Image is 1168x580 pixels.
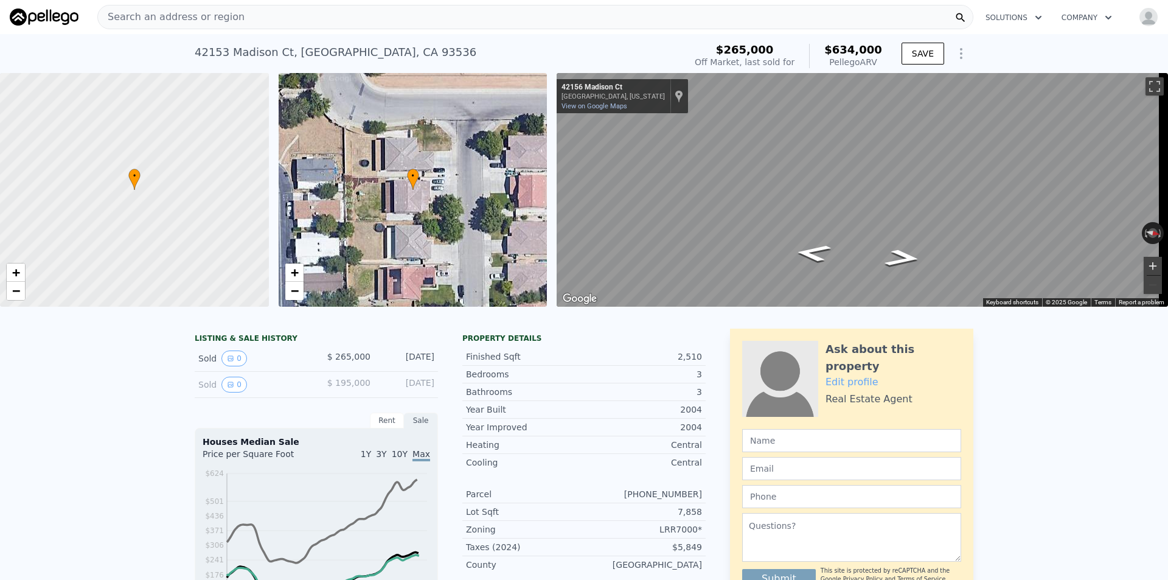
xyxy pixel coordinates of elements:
button: SAVE [902,43,944,65]
button: Rotate clockwise [1158,222,1164,244]
div: Off Market, last sold for [695,56,794,68]
div: Rent [370,413,404,428]
a: Zoom in [7,264,25,282]
div: Parcel [466,488,584,500]
div: 2,510 [584,351,702,363]
tspan: $306 [205,541,224,550]
div: $5,849 [584,541,702,553]
span: − [290,283,298,298]
path: Go South, Madison Ct [779,240,846,265]
div: Sale [404,413,438,428]
a: Zoom in [285,264,304,282]
div: Central [584,456,702,469]
div: County [466,559,584,571]
div: [GEOGRAPHIC_DATA] [584,559,702,571]
button: Solutions [976,7,1052,29]
a: Zoom out [285,282,304,300]
div: • [128,169,141,190]
tspan: $501 [205,497,224,506]
div: [PHONE_NUMBER] [584,488,702,500]
a: Edit profile [826,376,878,388]
span: Search an address or region [98,10,245,24]
button: View historical data [221,351,247,366]
div: LISTING & SALE HISTORY [195,334,438,346]
a: Open this area in Google Maps (opens a new window) [560,291,600,307]
button: Rotate counterclockwise [1142,222,1149,244]
div: 7,858 [584,506,702,518]
span: $265,000 [716,43,774,56]
div: Pellego ARV [824,56,882,68]
div: 2004 [584,421,702,433]
tspan: $371 [205,526,224,535]
div: 3 [584,386,702,398]
span: $ 265,000 [327,352,370,362]
div: Real Estate Agent [826,392,912,407]
button: View historical data [221,377,247,393]
div: Year Improved [466,421,584,433]
button: Zoom out [1144,276,1162,294]
div: Street View [557,73,1168,307]
button: Zoom in [1144,257,1162,275]
span: Max [412,449,430,461]
input: Phone [742,485,961,508]
img: avatar [1139,7,1158,27]
div: • [407,169,419,190]
a: Report a problem [1119,299,1164,306]
div: Year Built [466,404,584,416]
div: Map [557,73,1168,307]
button: Company [1052,7,1122,29]
div: Lot Sqft [466,506,584,518]
div: LRR7000* [584,523,702,536]
div: Taxes (2024) [466,541,584,553]
div: [GEOGRAPHIC_DATA], [US_STATE] [561,93,665,100]
div: Sold [198,351,307,366]
a: View on Google Maps [561,102,627,110]
span: © 2025 Google [1046,299,1087,306]
button: Toggle fullscreen view [1145,77,1164,96]
div: [DATE] [380,351,434,366]
button: Reset the view [1141,226,1164,240]
img: Google [560,291,600,307]
span: 1Y [361,449,371,459]
div: Price per Square Foot [203,448,316,467]
div: Sold [198,377,307,393]
span: 10Y [392,449,408,459]
a: Terms (opens in new tab) [1094,299,1111,306]
span: • [407,170,419,181]
div: Central [584,439,702,451]
span: • [128,170,141,181]
div: 2004 [584,404,702,416]
div: 3 [584,368,702,380]
div: Property details [462,334,706,343]
span: + [12,265,20,280]
span: − [12,283,20,298]
input: Name [742,429,961,452]
div: 42156 Madison Ct [561,83,665,93]
span: 3Y [376,449,386,459]
div: Zoning [466,523,584,536]
tspan: $436 [205,512,224,520]
img: Pellego [10,9,78,26]
tspan: $176 [205,571,224,579]
button: Keyboard shortcuts [986,298,1038,307]
button: Show Options [949,41,973,66]
div: Finished Sqft [466,351,584,363]
tspan: $241 [205,556,224,564]
div: Cooling [466,456,584,469]
tspan: $624 [205,469,224,478]
div: Bedrooms [466,368,584,380]
a: Show location on map [675,89,683,103]
div: [DATE] [380,377,434,393]
input: Email [742,457,961,480]
span: $ 195,000 [327,378,370,388]
div: Ask about this property [826,341,961,375]
div: Bathrooms [466,386,584,398]
path: Go North, Madison Ct [869,245,936,271]
div: 42153 Madison Ct , [GEOGRAPHIC_DATA] , CA 93536 [195,44,476,61]
div: Houses Median Sale [203,436,430,448]
span: $634,000 [824,43,882,56]
span: + [290,265,298,280]
div: Heating [466,439,584,451]
a: Zoom out [7,282,25,300]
